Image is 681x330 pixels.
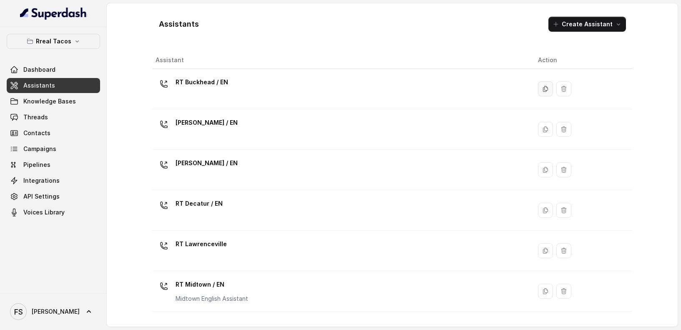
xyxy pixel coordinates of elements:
p: Rreal Tacos [36,36,71,46]
span: Knowledge Bases [23,97,76,106]
p: RT Decatur / EN [176,197,223,210]
span: Threads [23,113,48,121]
a: Knowledge Bases [7,94,100,109]
a: Integrations [7,173,100,188]
span: Contacts [23,129,50,137]
th: Assistant [152,52,532,69]
a: Campaigns [7,141,100,156]
span: Assistants [23,81,55,90]
p: [PERSON_NAME] / EN [176,156,238,170]
button: Create Assistant [548,17,626,32]
p: RT Midtown / EN [176,278,248,291]
span: Campaigns [23,145,56,153]
p: RT Buckhead / EN [176,76,228,89]
p: RT Lawrenceville [176,237,227,251]
h1: Assistants [159,18,199,31]
a: [PERSON_NAME] [7,300,100,323]
a: Pipelines [7,157,100,172]
span: [PERSON_NAME] [32,307,80,316]
a: API Settings [7,189,100,204]
button: Rreal Tacos [7,34,100,49]
span: Voices Library [23,208,65,217]
img: light.svg [20,7,87,20]
text: FS [14,307,23,316]
span: Pipelines [23,161,50,169]
a: Dashboard [7,62,100,77]
a: Voices Library [7,205,100,220]
th: Action [531,52,632,69]
a: Contacts [7,126,100,141]
span: Integrations [23,176,60,185]
span: Dashboard [23,65,55,74]
a: Assistants [7,78,100,93]
span: API Settings [23,192,60,201]
p: [PERSON_NAME] / EN [176,116,238,129]
a: Threads [7,110,100,125]
p: Midtown English Assistant [176,295,248,303]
